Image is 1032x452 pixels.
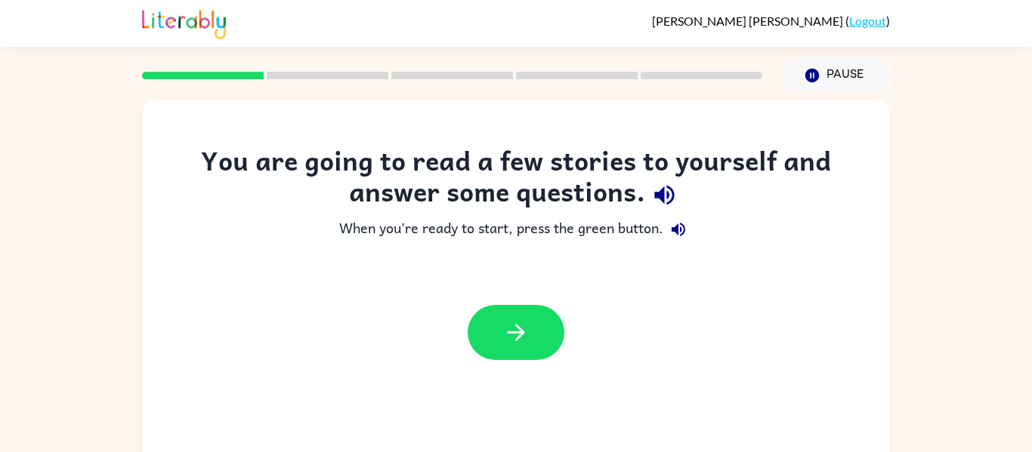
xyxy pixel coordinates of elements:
img: Literably [142,6,226,39]
div: When you're ready to start, press the green button. [172,214,860,244]
a: Logout [849,14,886,28]
div: You are going to read a few stories to yourself and answer some questions. [172,145,860,214]
span: [PERSON_NAME] [PERSON_NAME] [652,14,845,28]
div: ( ) [652,14,890,28]
button: Pause [780,58,890,93]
